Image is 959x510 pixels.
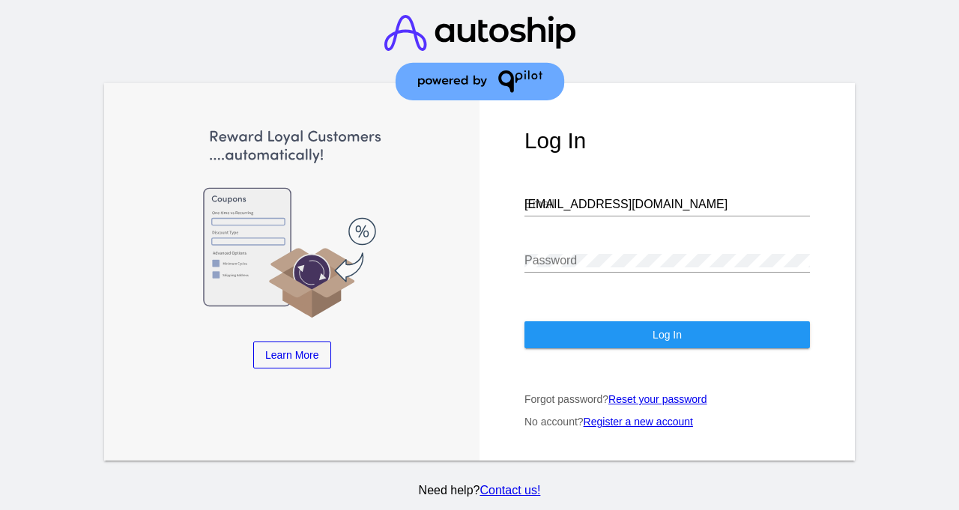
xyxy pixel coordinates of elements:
[524,416,810,428] p: No account?
[524,321,810,348] button: Log In
[608,393,707,405] a: Reset your password
[524,198,810,211] input: Email
[524,128,810,154] h1: Log In
[265,349,319,361] span: Learn More
[253,341,331,368] a: Learn More
[584,416,693,428] a: Register a new account
[149,128,435,319] img: Apply Coupons Automatically to Scheduled Orders with QPilot
[524,393,810,405] p: Forgot password?
[653,329,682,341] span: Log In
[479,484,540,497] a: Contact us!
[101,484,858,497] p: Need help?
